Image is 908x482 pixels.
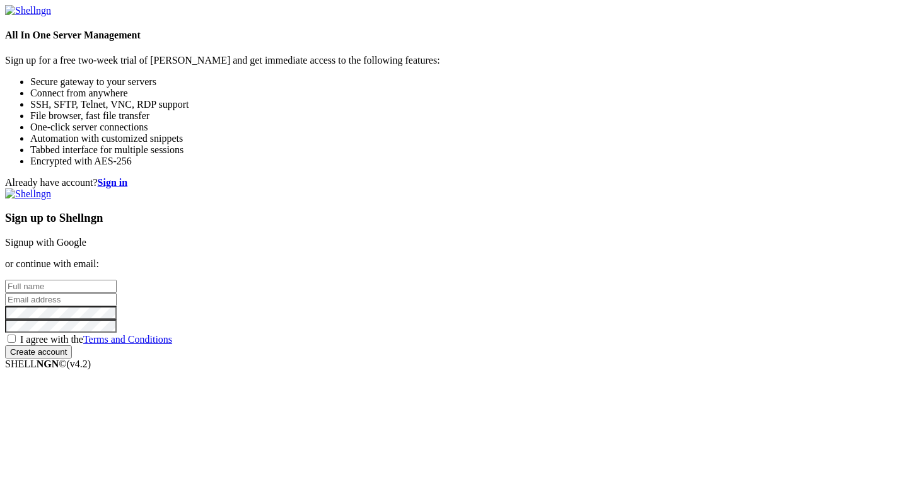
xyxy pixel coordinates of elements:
li: Connect from anywhere [30,88,903,99]
input: Create account [5,345,72,359]
li: Automation with customized snippets [30,133,903,144]
img: Shellngn [5,188,51,200]
div: Already have account? [5,177,903,188]
a: Terms and Conditions [83,334,172,345]
li: Encrypted with AES-256 [30,156,903,167]
input: Email address [5,293,117,306]
li: One-click server connections [30,122,903,133]
li: Secure gateway to your servers [30,76,903,88]
input: I agree with theTerms and Conditions [8,335,16,343]
li: File browser, fast file transfer [30,110,903,122]
li: SSH, SFTP, Telnet, VNC, RDP support [30,99,903,110]
a: Sign in [98,177,128,188]
h3: Sign up to Shellngn [5,211,903,225]
p: Sign up for a free two-week trial of [PERSON_NAME] and get immediate access to the following feat... [5,55,903,66]
p: or continue with email: [5,258,903,270]
span: SHELL © [5,359,91,369]
input: Full name [5,280,117,293]
li: Tabbed interface for multiple sessions [30,144,903,156]
b: NGN [37,359,59,369]
img: Shellngn [5,5,51,16]
a: Signup with Google [5,237,86,248]
span: I agree with the [20,334,172,345]
h4: All In One Server Management [5,30,903,41]
span: 4.2.0 [67,359,91,369]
